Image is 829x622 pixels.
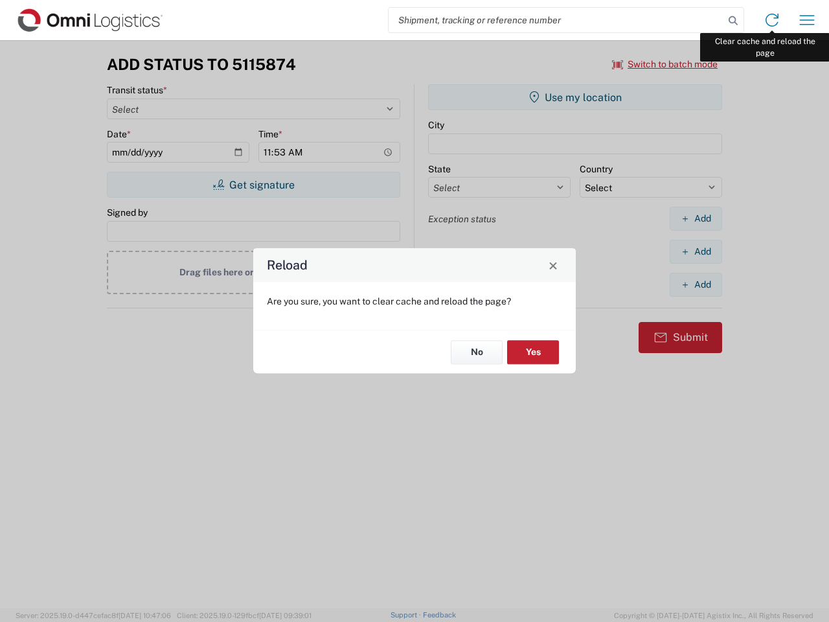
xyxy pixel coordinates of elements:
button: Yes [507,340,559,364]
input: Shipment, tracking or reference number [389,8,724,32]
button: Close [544,256,562,274]
h4: Reload [267,256,308,275]
p: Are you sure, you want to clear cache and reload the page? [267,295,562,307]
button: No [451,340,503,364]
